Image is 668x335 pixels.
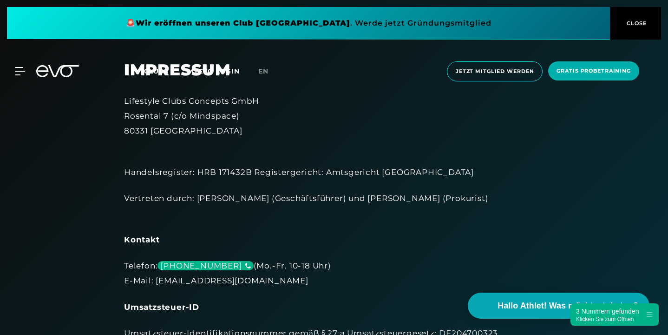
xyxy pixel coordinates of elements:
div: [PHONE_NUMBER] [157,261,253,270]
a: en [258,66,280,77]
div: Telefon: (Mo.-Fr. 10-18 Uhr) E-Mail: [EMAIL_ADDRESS][DOMAIN_NAME] [124,258,544,288]
button: Hallo Athlet! Was möchtest du tun? [468,293,649,319]
span: Jetzt Mitglied werden [456,67,534,75]
a: Jetzt Mitglied werden [444,61,545,81]
span: CLOSE [624,19,647,27]
div: Handelsregister: HRB 171432B Registergericht: Amtsgericht [GEOGRAPHIC_DATA] [124,150,544,180]
a: Gratis Probetraining [545,61,642,81]
span: en [258,67,269,75]
div: Vertreten durch: [PERSON_NAME] (Geschäftsführer) und [PERSON_NAME] (Prokurist) [124,191,544,221]
a: Clubs [144,67,187,75]
span: Gratis Probetraining [557,67,631,75]
span: Clubs [144,67,169,75]
div: Lifestyle Clubs Concepts GmbH Rosental 7 (c/o Mindspace) 80331 [GEOGRAPHIC_DATA] [124,94,544,139]
strong: Kontakt [124,235,160,244]
span: Hallo Athlet! Was möchtest du tun? [498,300,638,312]
strong: Umsatzsteuer-ID [124,302,199,312]
a: MYEVO LOGIN [187,67,240,75]
button: CLOSE [610,7,661,40]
